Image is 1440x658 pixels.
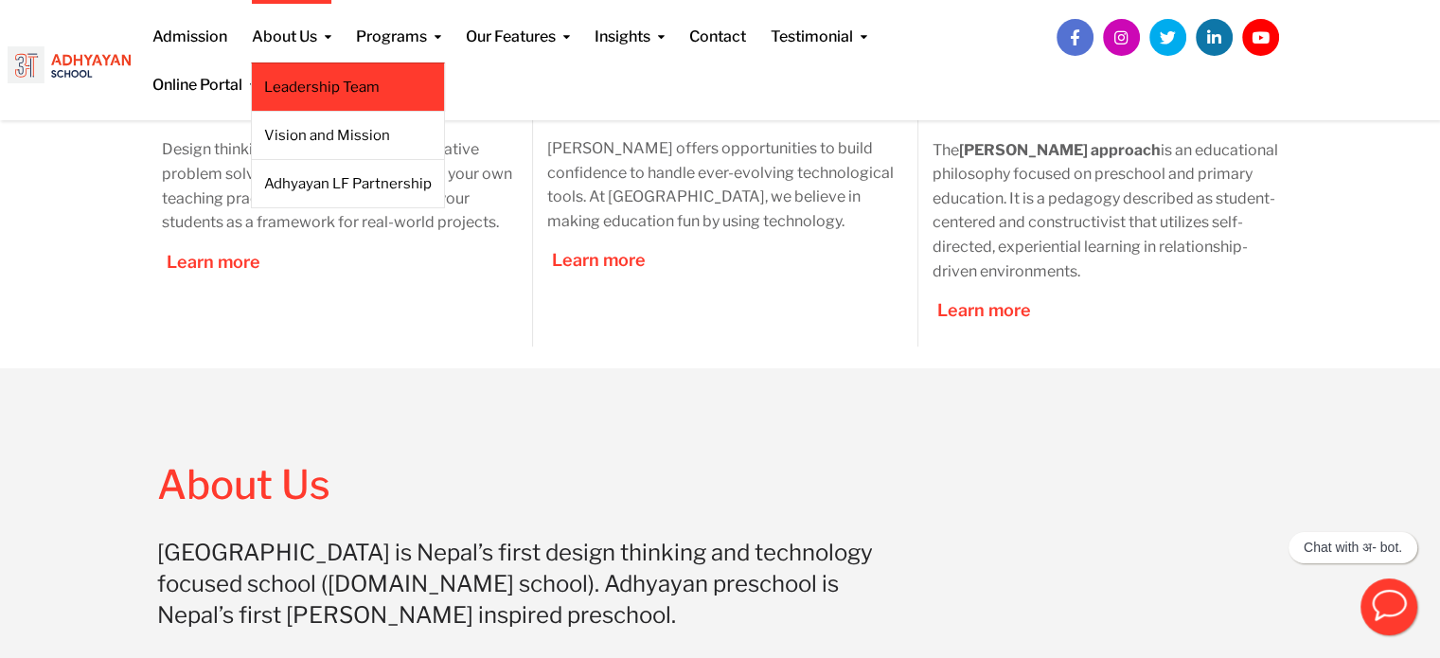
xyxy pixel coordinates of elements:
[959,141,1161,159] strong: [PERSON_NAME] approach
[167,252,260,272] a: Learn more
[264,173,432,194] a: Adhyayan LF Partnership
[547,136,903,233] p: [PERSON_NAME] offers opportunities to build confidence to handle ever-evolving technological tool...
[1304,540,1402,556] p: Chat with अ- bot.
[552,250,646,270] a: Learn more
[933,138,1289,284] p: The is an educational philosophy focused on preschool and primary education. It is a pedagogy des...
[162,137,518,234] p: Design thinking is a methodology for creative problem solving. You can use it to inform your own ...
[937,300,1031,320] a: Learn more
[152,48,257,97] a: Online Portal
[264,77,432,98] a: Leadership Team
[264,125,432,146] a: Vision and Mission
[157,537,898,631] p: [GEOGRAPHIC_DATA] is Nepal’s first design thinking and technology focused school ([DOMAIN_NAME] s...
[157,461,706,520] h2: About Us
